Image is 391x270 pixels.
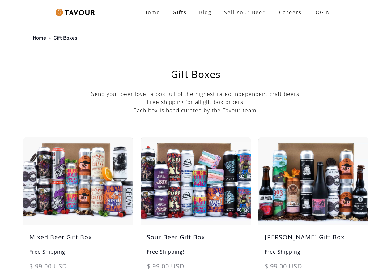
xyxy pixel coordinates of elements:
[33,35,46,41] a: Home
[143,9,160,16] strong: Home
[39,69,353,79] h1: Gift Boxes
[166,6,193,19] a: Gifts
[141,248,251,262] h6: Free Shipping!
[193,6,218,19] a: Blog
[137,6,166,19] a: Home
[271,4,306,21] a: Careers
[258,233,368,248] h5: [PERSON_NAME] Gift Box
[279,6,302,19] strong: Careers
[23,233,133,248] h5: Mixed Beer Gift Box
[306,6,337,19] a: LOGIN
[141,233,251,248] h5: Sour Beer Gift Box
[23,248,133,262] h6: Free Shipping!
[23,90,368,114] p: Send your beer lover a box full of the highest rated independent craft beers. Free shipping for a...
[258,248,368,262] h6: Free Shipping!
[218,6,271,19] a: Sell Your Beer
[53,35,77,41] a: Gift Boxes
